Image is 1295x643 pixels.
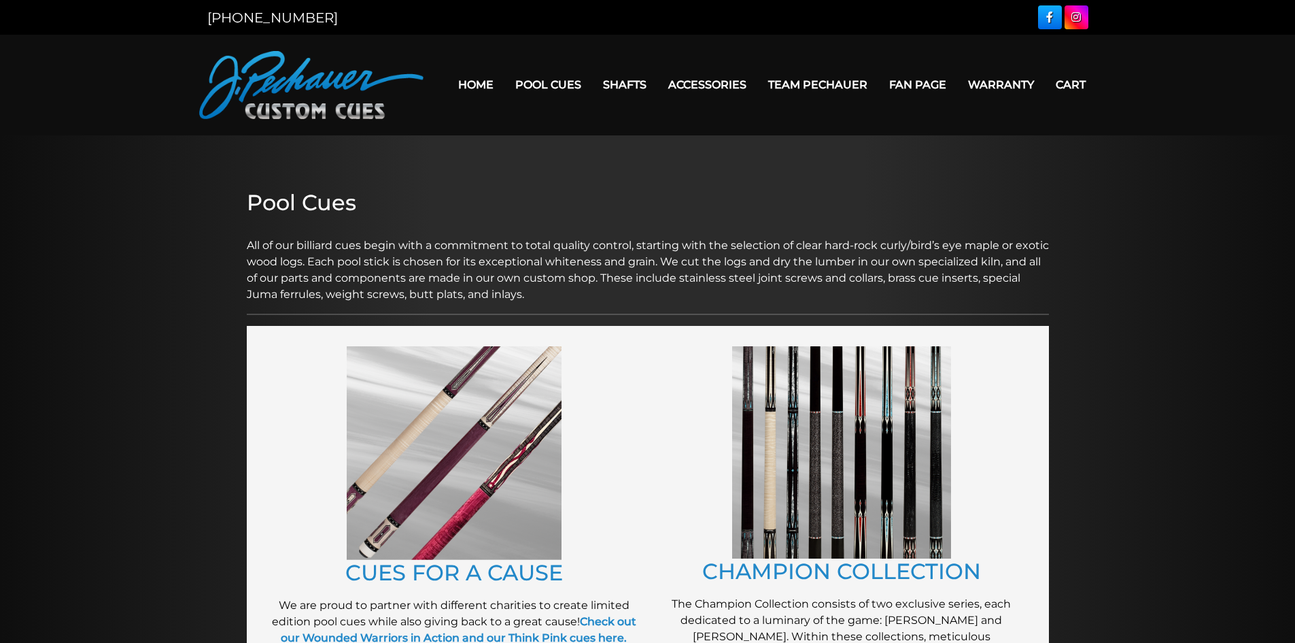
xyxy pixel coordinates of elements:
a: Warranty [957,67,1045,102]
p: All of our billiard cues begin with a commitment to total quality control, starting with the sele... [247,221,1049,303]
a: [PHONE_NUMBER] [207,10,338,26]
a: Pool Cues [504,67,592,102]
a: Cart [1045,67,1097,102]
a: Shafts [592,67,657,102]
a: CHAMPION COLLECTION [702,558,981,584]
img: Pechauer Custom Cues [199,51,424,119]
a: CUES FOR A CAUSE [345,559,563,586]
a: Team Pechauer [757,67,878,102]
a: Accessories [657,67,757,102]
a: Home [447,67,504,102]
a: Fan Page [878,67,957,102]
h2: Pool Cues [247,190,1049,216]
